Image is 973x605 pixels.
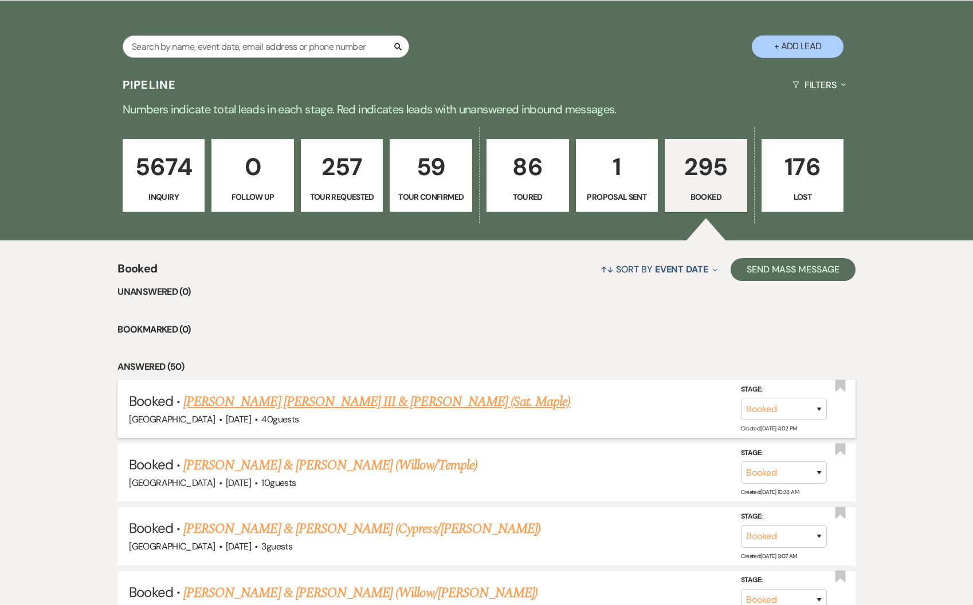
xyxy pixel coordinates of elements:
[672,148,740,186] p: 295
[211,139,294,212] a: 0Follow Up
[390,139,472,212] a: 59Tour Confirmed
[261,477,296,489] span: 10 guests
[494,148,562,186] p: 86
[741,511,827,523] label: Stage:
[397,191,465,203] p: Tour Confirmed
[741,488,799,496] span: Created: [DATE] 10:38 AM
[301,139,383,212] a: 257Tour Requested
[741,574,827,587] label: Stage:
[308,191,376,203] p: Tour Requested
[769,148,837,186] p: 176
[583,148,651,186] p: 1
[741,425,797,432] span: Created: [DATE] 4:02 PM
[123,139,205,212] a: 5674Inquiry
[741,383,827,396] label: Stage:
[183,583,537,603] a: [PERSON_NAME] & [PERSON_NAME] (Willow/[PERSON_NAME])
[219,191,287,203] p: Follow Up
[769,191,837,203] p: Lost
[129,392,172,410] span: Booked
[486,139,569,212] a: 86Toured
[129,540,215,552] span: [GEOGRAPHIC_DATA]
[129,413,215,425] span: [GEOGRAPHIC_DATA]
[74,100,899,118] p: Numbers indicate total leads in each stage. Red indicates leads with unanswered inbound messages.
[261,540,292,552] span: 3 guests
[130,148,198,186] p: 5674
[117,260,157,284] span: Booked
[130,191,198,203] p: Inquiry
[665,139,747,212] a: 295Booked
[261,413,299,425] span: 40 guests
[788,70,850,100] button: Filters
[117,322,855,337] li: Bookmarked (0)
[583,191,651,203] p: Proposal Sent
[183,519,540,539] a: [PERSON_NAME] & [PERSON_NAME] (Cypress/[PERSON_NAME])
[731,258,856,281] button: Send Mass Message
[123,77,176,93] h3: Pipeline
[129,477,215,489] span: [GEOGRAPHIC_DATA]
[752,35,843,58] button: + Add Lead
[117,359,855,374] li: Answered (50)
[741,447,827,460] label: Stage:
[226,413,251,425] span: [DATE]
[117,284,855,299] li: Unanswered (0)
[397,148,465,186] p: 59
[129,456,172,473] span: Booked
[741,552,797,559] span: Created: [DATE] 9:07 AM
[183,455,477,476] a: [PERSON_NAME] & [PERSON_NAME] (Willow/Temple)
[129,519,172,537] span: Booked
[762,139,844,212] a: 176Lost
[226,540,251,552] span: [DATE]
[494,191,562,203] p: Toured
[308,148,376,186] p: 257
[655,263,708,275] span: Event Date
[601,263,614,275] span: ↑↓
[672,191,740,203] p: Booked
[183,392,570,412] a: [PERSON_NAME] [PERSON_NAME] III & [PERSON_NAME] (Sat. Maple)
[576,139,658,212] a: 1Proposal Sent
[226,477,251,489] span: [DATE]
[596,254,722,284] button: Sort By Event Date
[129,583,172,601] span: Booked
[219,148,287,186] p: 0
[123,35,409,58] input: Search by name, event date, email address or phone number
